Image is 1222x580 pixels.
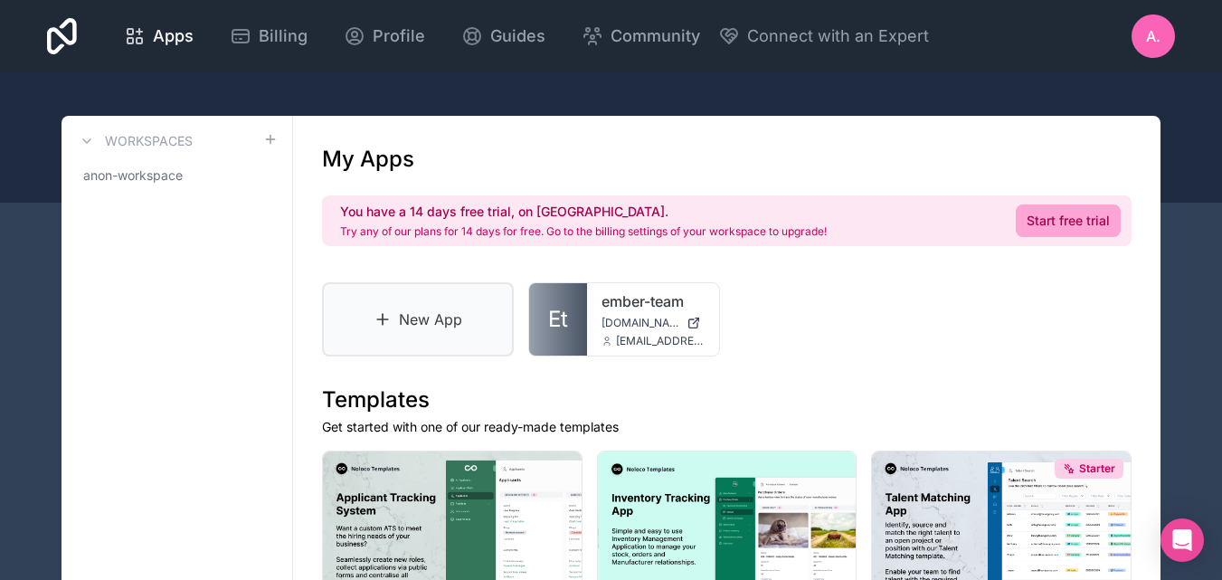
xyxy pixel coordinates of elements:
a: Et [529,283,587,356]
span: [DOMAIN_NAME] [602,316,679,330]
a: Apps [109,16,208,56]
span: [EMAIL_ADDRESS][DOMAIN_NAME] [616,334,705,348]
h1: Templates [322,385,1132,414]
a: Billing [215,16,322,56]
span: Profile [373,24,425,49]
span: Starter [1079,461,1115,476]
span: A. [1146,25,1160,47]
span: Guides [490,24,545,49]
span: Apps [153,24,194,49]
a: Workspaces [76,130,193,152]
a: Guides [447,16,560,56]
button: Connect with an Expert [718,24,929,49]
p: Try any of our plans for 14 days for free. Go to the billing settings of your workspace to upgrade! [340,224,827,239]
a: ember-team [602,290,705,312]
a: New App [322,282,514,357]
div: Open Intercom Messenger [1160,518,1204,562]
a: anon-workspace [76,159,278,192]
span: Community [611,24,700,49]
span: Et [548,305,568,334]
h3: Workspaces [105,132,193,150]
h1: My Apps [322,145,414,174]
span: Connect with an Expert [747,24,929,49]
a: Start free trial [1016,204,1121,237]
p: Get started with one of our ready-made templates [322,418,1132,436]
a: Community [567,16,715,56]
a: [DOMAIN_NAME] [602,316,705,330]
span: anon-workspace [83,166,183,185]
span: Billing [259,24,308,49]
a: Profile [329,16,440,56]
h2: You have a 14 days free trial, on [GEOGRAPHIC_DATA]. [340,203,827,221]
